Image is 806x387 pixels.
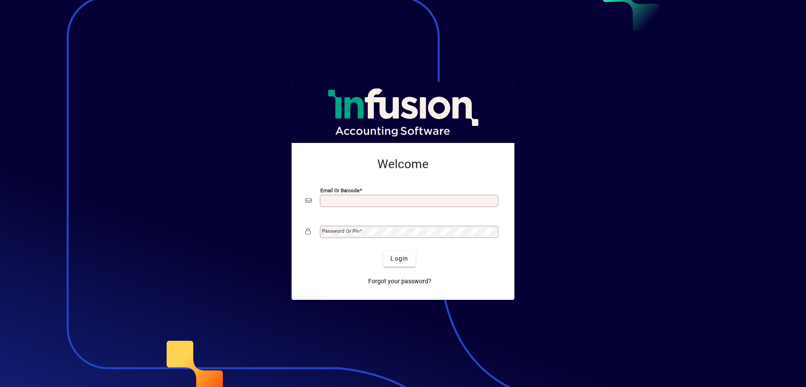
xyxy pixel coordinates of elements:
a: Forgot your password? [365,274,435,289]
mat-label: Password or Pin [322,228,359,234]
mat-label: Email or Barcode [320,187,359,193]
button: Login [383,251,415,267]
h2: Welcome [306,157,500,172]
span: Login [390,254,408,263]
span: Forgot your password? [368,277,431,286]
